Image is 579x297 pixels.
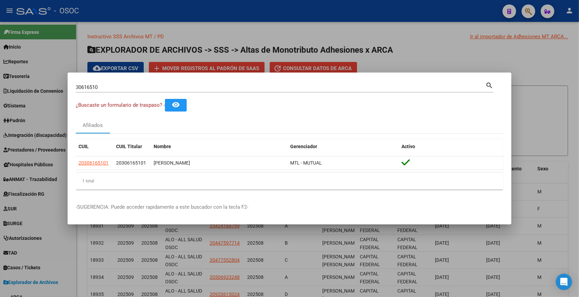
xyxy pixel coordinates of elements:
mat-icon: remove_red_eye [172,101,180,109]
span: MTL - MUTUAL [290,160,322,166]
div: 1 total [76,172,503,190]
div: Open Intercom Messenger [556,274,572,290]
datatable-header-cell: Gerenciador [287,139,399,154]
span: 20306165101 [79,160,109,166]
datatable-header-cell: Activo [399,139,503,154]
span: ¿Buscaste un formulario de traspaso? - [76,102,165,108]
datatable-header-cell: CUIL [76,139,113,154]
span: CUIL Titular [116,144,142,149]
span: Nombre [154,144,171,149]
datatable-header-cell: Nombre [151,139,287,154]
mat-icon: search [485,81,493,89]
datatable-header-cell: CUIL Titular [113,139,151,154]
span: Gerenciador [290,144,317,149]
span: 20306165101 [116,160,146,166]
div: Afiliados [83,121,103,129]
p: -SUGERENCIA: Puede acceder rapidamente a este buscador con la tecla F2- [76,203,503,211]
span: CUIL [79,144,89,149]
div: [PERSON_NAME] [154,159,285,167]
span: Activo [401,144,415,149]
